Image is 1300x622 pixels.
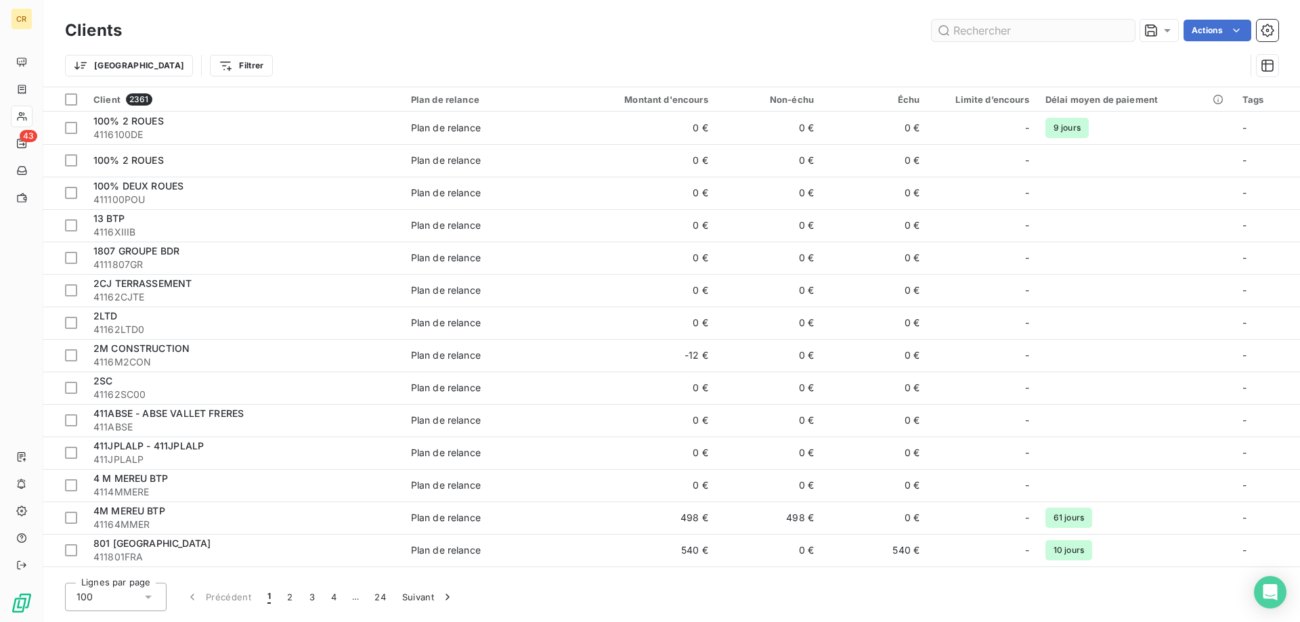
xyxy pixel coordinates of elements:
span: 100% 2 ROUES [93,115,164,127]
span: 2CJ TERRASSEMENT [93,277,192,289]
span: - [1242,544,1247,556]
td: 0 € [716,177,822,209]
div: Échu [830,94,919,105]
span: 100 [77,590,93,604]
img: Logo LeanPay [11,592,32,614]
td: 0 € [716,307,822,339]
span: 2361 [126,93,152,106]
td: 0 € [716,372,822,404]
span: 41164MMER [93,518,395,531]
span: 4116100DE [93,128,395,141]
td: 0 € [716,274,822,307]
h3: Clients [65,18,122,43]
div: Montant d'encours [582,94,708,105]
span: 4 M MEREU BTP [93,472,168,484]
span: 1807 GROUPE BDR [93,245,179,257]
td: 0 € [574,274,716,307]
td: 0 € [822,372,928,404]
td: 540 € [574,534,716,567]
div: Délai moyen de paiement [1045,94,1226,105]
span: 41162CJTE [93,290,395,304]
button: Suivant [394,583,462,611]
span: 41162LTD0 [93,323,395,336]
span: - [1025,479,1029,492]
td: 0 € [574,112,716,144]
button: 2 [279,583,301,611]
td: 0 € [822,437,928,469]
td: 0 € [574,372,716,404]
span: - [1242,219,1247,231]
td: 0 € [574,469,716,502]
div: Plan de relance [411,154,481,167]
div: CR [11,8,32,30]
div: Plan de relance [411,479,481,492]
td: 0 € [822,209,928,242]
div: Plan de relance [411,284,481,297]
td: 0 € [822,112,928,144]
button: 24 [366,583,394,611]
span: - [1242,447,1247,458]
span: 13 BTP [93,213,125,224]
span: 2SC [93,375,112,386]
div: Open Intercom Messenger [1254,576,1286,608]
div: Plan de relance [411,414,481,427]
td: 0 € [574,437,716,469]
span: - [1025,511,1029,525]
span: 2M CONSTRUCTION [93,342,190,354]
button: 4 [323,583,345,611]
span: 411JPLALP [93,453,395,466]
span: 4114MMERE [93,485,395,499]
span: - [1242,187,1247,198]
div: Plan de relance [411,121,481,135]
td: 0 € [822,404,928,437]
span: - [1242,382,1247,393]
div: Plan de relance [411,381,481,395]
span: - [1025,446,1029,460]
span: 1 [267,590,271,604]
div: Plan de relance [411,446,481,460]
div: Plan de relance [411,543,481,557]
span: - [1025,186,1029,200]
td: 498 € [574,502,716,534]
td: 0 € [716,437,822,469]
span: 43 [20,130,37,142]
span: … [345,586,366,608]
span: - [1242,284,1247,296]
td: 0 € [822,339,928,372]
span: A2W [93,570,116,581]
span: - [1025,543,1029,557]
td: 0 € [822,502,928,534]
span: - [1025,381,1029,395]
td: 0 € [574,144,716,177]
td: 0 € [716,534,822,567]
td: 0 € [574,307,716,339]
button: Filtrer [210,55,272,76]
span: 4111807GR [93,258,395,271]
td: 0 € [822,144,928,177]
span: 411801FRA [93,550,395,564]
span: 9 jours [1045,118,1089,138]
div: Limite d’encours [936,94,1029,105]
td: 0 € [716,469,822,502]
div: Plan de relance [411,94,567,105]
span: - [1025,219,1029,232]
span: - [1242,122,1247,133]
span: Client [93,94,121,105]
td: 0 € [822,307,928,339]
div: Non-échu [724,94,814,105]
span: 4M MEREU BTP [93,505,165,516]
td: 498 € [716,502,822,534]
div: Plan de relance [411,219,481,232]
span: - [1242,479,1247,491]
td: 0 € [822,242,928,274]
span: 411ABSE - ABSE VALLET FRERES [93,407,244,419]
span: - [1025,154,1029,167]
div: Tags [1242,94,1292,105]
td: 540 € [822,534,928,567]
td: 0 € [716,209,822,242]
td: 0 € [716,242,822,274]
div: Plan de relance [411,316,481,330]
td: 0 € [574,242,716,274]
span: - [1242,349,1247,361]
span: 801 [GEOGRAPHIC_DATA] [93,537,211,549]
